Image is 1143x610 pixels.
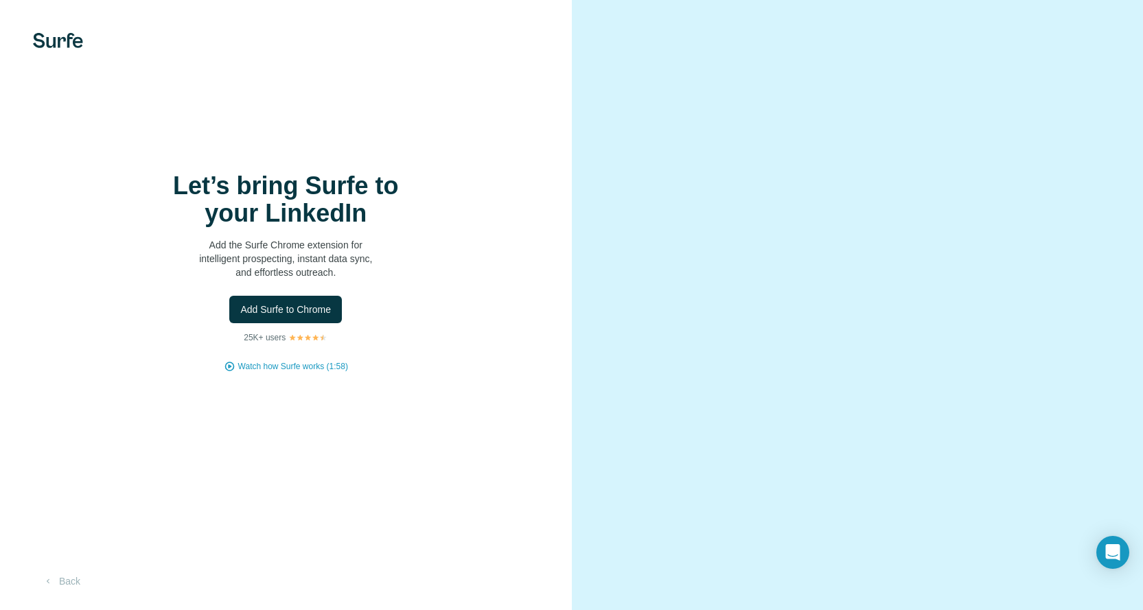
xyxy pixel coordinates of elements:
[288,333,327,342] img: Rating Stars
[148,172,423,227] h1: Let’s bring Surfe to your LinkedIn
[238,360,348,373] button: Watch how Surfe works (1:58)
[244,331,286,344] p: 25K+ users
[240,303,331,316] span: Add Surfe to Chrome
[33,33,83,48] img: Surfe's logo
[33,569,90,594] button: Back
[148,238,423,279] p: Add the Surfe Chrome extension for intelligent prospecting, instant data sync, and effortless out...
[1096,536,1129,569] div: Open Intercom Messenger
[229,296,342,323] button: Add Surfe to Chrome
